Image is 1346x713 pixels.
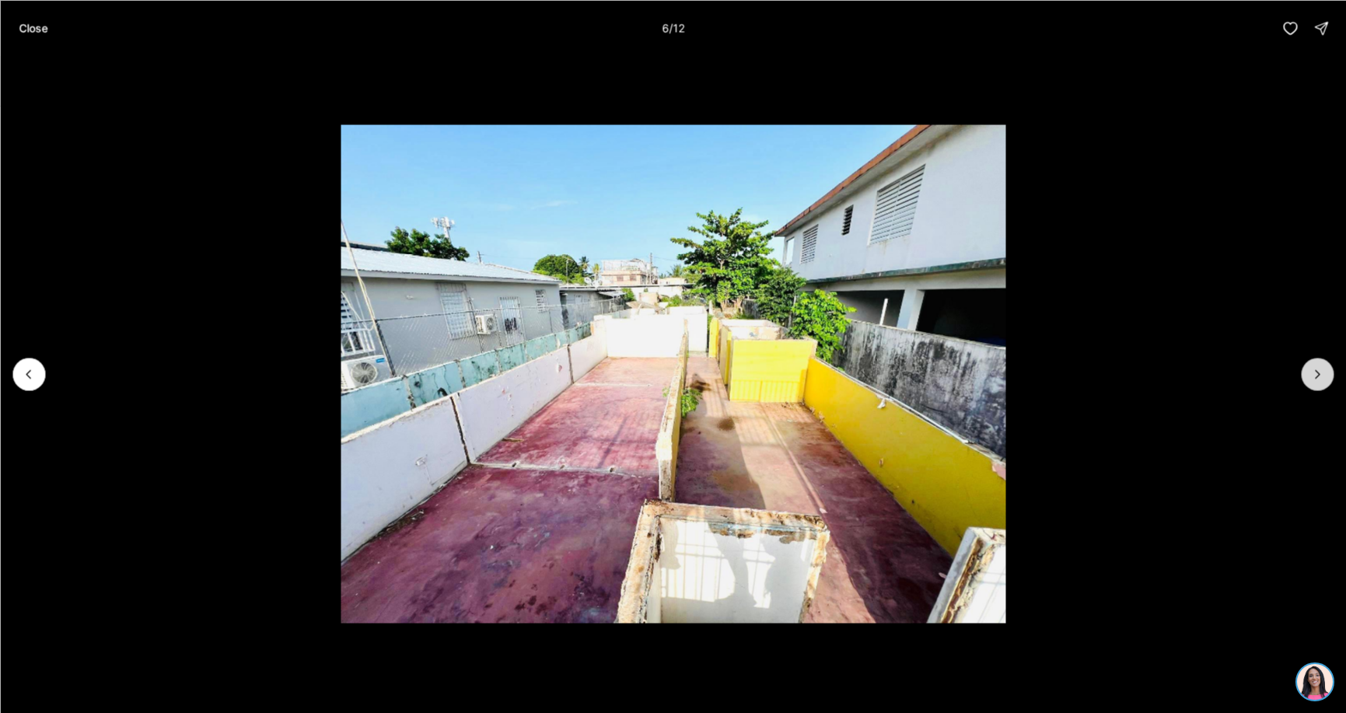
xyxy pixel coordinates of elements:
[12,358,45,390] button: Previous slide
[9,12,57,44] button: Close
[19,22,47,34] p: Close
[1301,358,1334,390] button: Next slide
[9,9,45,45] img: be3d4b55-7850-4bcb-9297-a2f9cd376e78.png
[662,21,684,34] p: 6 / 12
